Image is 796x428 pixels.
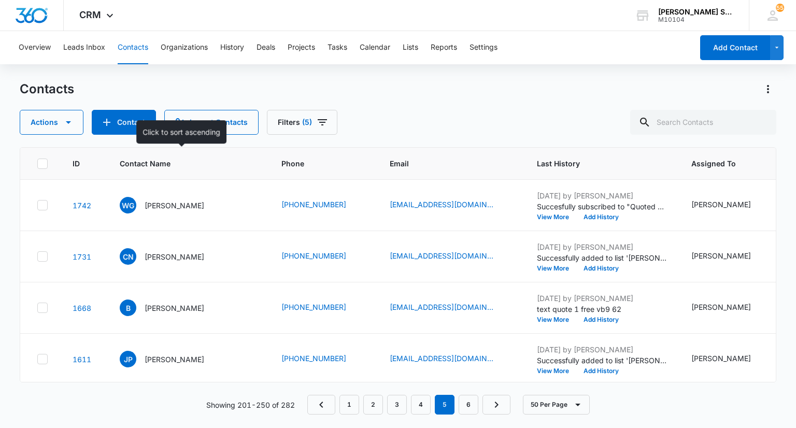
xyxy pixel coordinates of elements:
[403,31,418,64] button: Lists
[118,31,148,64] button: Contacts
[537,252,666,263] p: Successfully added to list '[PERSON_NAME] Leads'.
[73,158,80,169] span: ID
[776,4,784,12] span: 55
[390,199,512,211] div: Email - emiusge@gmail.com - Select to Edit Field
[120,158,241,169] span: Contact Name
[576,368,626,374] button: Add History
[691,158,755,169] span: Assigned To
[120,197,223,213] div: Contact Name - Wencheng Ge - Select to Edit Field
[390,199,493,210] a: [EMAIL_ADDRESS][DOMAIN_NAME]
[537,158,651,169] span: Last History
[145,354,204,365] p: [PERSON_NAME]
[691,302,770,314] div: Assigned To - Ted DiMayo - Select to Edit Field
[257,31,275,64] button: Deals
[390,353,512,365] div: Email - jpaschal01@gmail.com - Select to Edit Field
[288,31,315,64] button: Projects
[700,35,770,60] button: Add Contact
[691,199,751,210] div: [PERSON_NAME]
[281,199,365,211] div: Phone - (734) 548-0528 - Select to Edit Field
[120,197,136,213] span: WG
[79,9,101,20] span: CRM
[537,344,666,355] p: [DATE] by [PERSON_NAME]
[92,110,156,135] button: Add Contact
[537,317,576,323] button: View More
[120,351,223,367] div: Contact Name - Jeff Paschal - Select to Edit Field
[307,395,510,415] nav: Pagination
[537,368,576,374] button: View More
[120,299,223,316] div: Contact Name - Bob - Select to Edit Field
[658,8,734,16] div: account name
[120,351,136,367] span: JP
[390,353,493,364] a: [EMAIL_ADDRESS][DOMAIN_NAME]
[482,395,510,415] a: Next Page
[302,119,312,126] span: (5)
[691,302,751,312] div: [PERSON_NAME]
[73,355,91,364] a: Navigate to contact details page for Jeff Paschal
[576,214,626,220] button: Add History
[537,355,666,366] p: Successfully added to list '[PERSON_NAME] Leads'.
[281,353,346,364] a: [PHONE_NUMBER]
[691,353,751,364] div: [PERSON_NAME]
[411,395,431,415] a: Page 4
[363,395,383,415] a: Page 2
[328,31,347,64] button: Tasks
[339,395,359,415] a: Page 1
[576,317,626,323] button: Add History
[431,31,457,64] button: Reports
[691,250,751,261] div: [PERSON_NAME]
[281,353,365,365] div: Phone - (469) 877-5975 - Select to Edit Field
[145,200,204,211] p: [PERSON_NAME]
[537,214,576,220] button: View More
[120,248,223,265] div: Contact Name - Chad Nuzum - Select to Edit Field
[459,395,478,415] a: Page 6
[691,353,770,365] div: Assigned To - Ted DiMayo - Select to Edit Field
[390,250,512,263] div: Email - chadnuzum@gmail.com - Select to Edit Field
[537,241,666,252] p: [DATE] by [PERSON_NAME]
[390,158,497,169] span: Email
[390,302,493,312] a: [EMAIL_ADDRESS][DOMAIN_NAME]
[537,293,666,304] p: [DATE] by [PERSON_NAME]
[537,190,666,201] p: [DATE] by [PERSON_NAME]
[390,250,493,261] a: [EMAIL_ADDRESS][DOMAIN_NAME]
[161,31,208,64] button: Organizations
[776,4,784,12] div: notifications count
[470,31,497,64] button: Settings
[20,81,74,97] h1: Contacts
[220,31,244,64] button: History
[206,400,295,410] p: Showing 201-250 of 282
[691,250,770,263] div: Assigned To - Ted DiMayo - Select to Edit Field
[523,395,590,415] button: 50 Per Page
[164,110,259,135] button: Import Contacts
[20,110,83,135] button: Actions
[630,110,776,135] input: Search Contacts
[73,304,91,312] a: Navigate to contact details page for Bob
[267,110,337,135] button: Filters
[63,31,105,64] button: Leads Inbox
[691,199,770,211] div: Assigned To - Ted DiMayo - Select to Edit Field
[390,302,512,314] div: Email - rp10711@aol.com - Select to Edit Field
[281,302,365,314] div: Phone - (914) 260-4034 - Select to Edit Field
[120,299,136,316] span: B
[281,199,346,210] a: [PHONE_NUMBER]
[281,158,350,169] span: Phone
[576,265,626,272] button: Add History
[73,252,91,261] a: Navigate to contact details page for Chad Nuzum
[537,265,576,272] button: View More
[145,303,204,313] p: [PERSON_NAME]
[19,31,51,64] button: Overview
[387,395,407,415] a: Page 3
[73,201,91,210] a: Navigate to contact details page for Wencheng Ge
[120,248,136,265] span: CN
[281,250,365,263] div: Phone - (225) 937-9073 - Select to Edit Field
[145,251,204,262] p: [PERSON_NAME]
[435,395,454,415] em: 5
[360,31,390,64] button: Calendar
[658,16,734,23] div: account id
[537,304,666,315] p: text quote 1 free vb9 62
[281,250,346,261] a: [PHONE_NUMBER]
[307,395,335,415] a: Previous Page
[136,120,226,144] div: Click to sort ascending
[281,302,346,312] a: [PHONE_NUMBER]
[537,201,666,212] p: Succesfully subscribed to "Quoted NEW".
[760,81,776,97] button: Actions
